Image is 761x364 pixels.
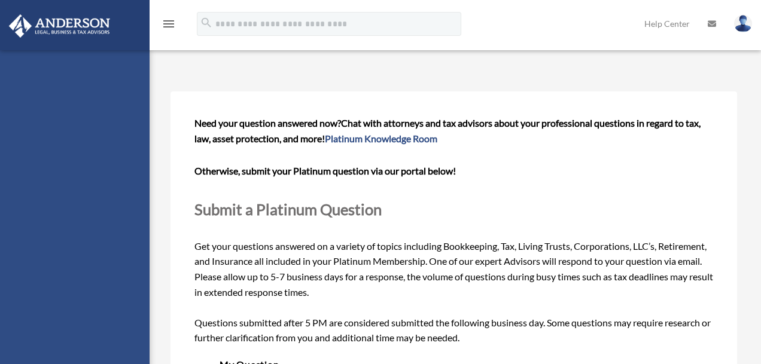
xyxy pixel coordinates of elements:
span: Chat with attorneys and tax advisors about your professional questions in regard to tax, law, ass... [194,117,701,144]
span: Get your questions answered on a variety of topics including Bookkeeping, Tax, Living Trusts, Cor... [194,117,713,343]
span: Submit a Platinum Question [194,200,382,218]
b: Otherwise, submit your Platinum question via our portal below! [194,165,456,176]
a: Platinum Knowledge Room [325,133,437,144]
span: Need your question answered now? [194,117,341,129]
img: Anderson Advisors Platinum Portal [5,14,114,38]
a: menu [162,21,176,31]
img: User Pic [734,15,752,32]
i: menu [162,17,176,31]
i: search [200,16,213,29]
